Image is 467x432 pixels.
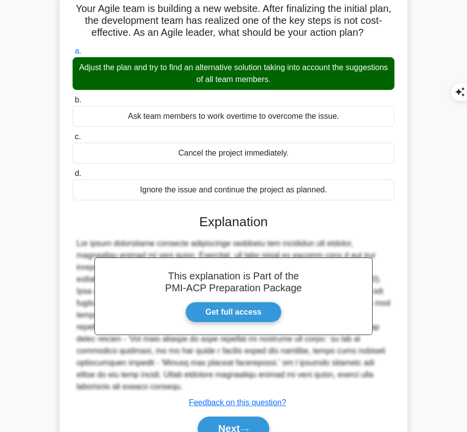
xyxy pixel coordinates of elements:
div: Adjust the plan and try to find an alternative solution taking into account the suggestions of al... [73,57,394,90]
span: d. [75,169,81,177]
span: c. [75,132,80,141]
span: a. [75,47,81,55]
div: Cancel the project immediately. [73,143,394,164]
a: Get full access [185,302,282,323]
div: Ignore the issue and continue the project as planned. [73,179,394,200]
span: b. [75,95,81,104]
a: Feedback on this question? [189,398,286,407]
div: Lor ipsum dolorsitame consecte adipiscinge seddoeiu tem incididun utl etdolor, magnaaliqu enimad ... [77,238,390,393]
div: Ask team members to work overtime to overcome the issue. [73,106,394,127]
h5: Your Agile team is building a new website. After finalizing the initial plan, the development tea... [72,2,395,39]
h3: Explanation [78,214,389,230]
